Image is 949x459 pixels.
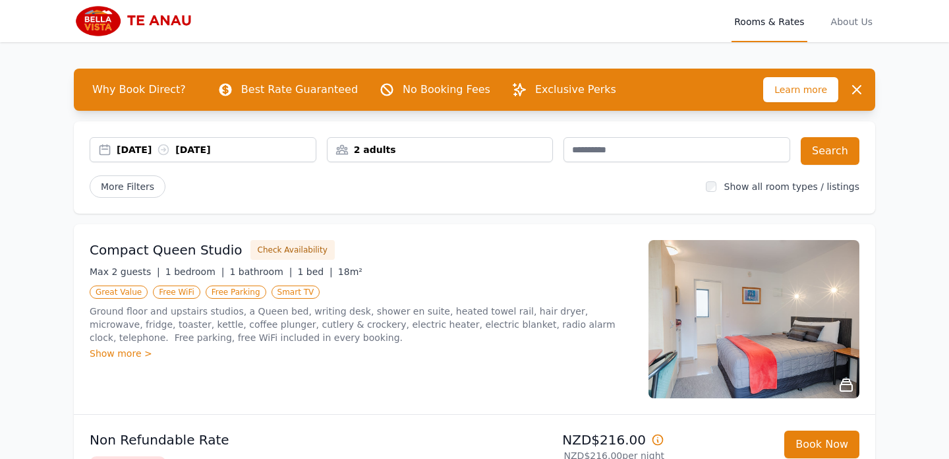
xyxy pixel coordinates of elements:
div: [DATE] [DATE] [117,143,316,156]
span: Free WiFi [153,286,200,299]
p: Best Rate Guaranteed [241,82,358,98]
div: 2 adults [328,143,553,156]
p: No Booking Fees [403,82,490,98]
button: Search [801,137,859,165]
p: Non Refundable Rate [90,431,469,449]
span: Free Parking [206,286,266,299]
label: Show all room types / listings [724,181,859,192]
p: Exclusive Perks [535,82,616,98]
span: 1 bed | [297,266,332,277]
span: Learn more [763,77,838,102]
p: Ground floor and upstairs studios, a Queen bed, writing desk, shower en suite, heated towel rail,... [90,305,633,344]
span: Why Book Direct? [82,76,196,103]
span: 1 bathroom | [229,266,292,277]
button: Book Now [784,431,859,458]
p: NZD$216.00 [480,431,664,449]
h3: Compact Queen Studio [90,241,243,259]
img: Bella Vista Te Anau [74,5,201,37]
span: 18m² [338,266,362,277]
div: Show more > [90,347,633,360]
span: 1 bedroom | [165,266,225,277]
span: Max 2 guests | [90,266,160,277]
span: Great Value [90,286,148,299]
span: Smart TV [272,286,320,299]
button: Check Availability [250,240,335,260]
span: More Filters [90,175,165,198]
